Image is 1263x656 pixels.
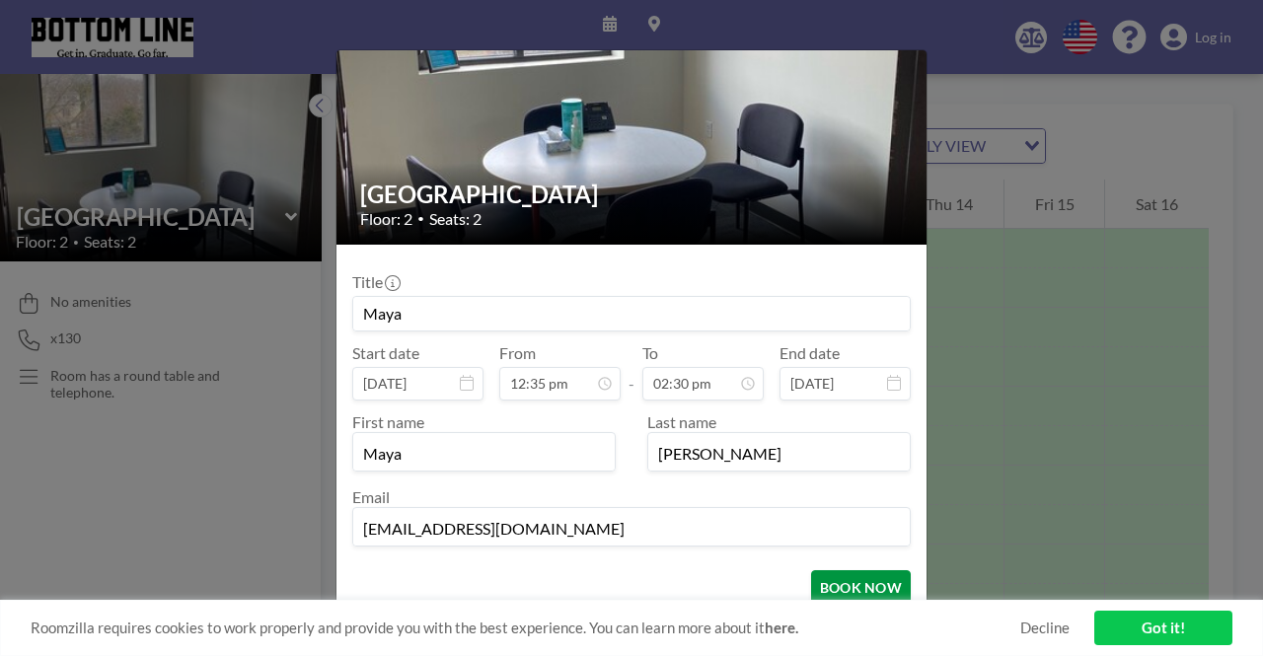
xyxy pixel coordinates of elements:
label: From [499,343,536,363]
input: Last name [648,437,910,471]
label: End date [780,343,840,363]
input: Email [353,512,910,546]
span: Seats: 2 [429,209,482,229]
span: • [417,211,424,226]
label: Start date [352,343,419,363]
label: To [642,343,658,363]
input: Guest reservation [353,297,910,330]
label: Email [352,487,390,506]
button: BOOK NOW [811,570,911,605]
span: Roomzilla requires cookies to work properly and provide you with the best experience. You can lea... [31,619,1020,637]
a: here. [765,619,798,636]
a: Got it! [1094,611,1232,645]
label: Title [352,272,399,292]
label: First name [352,412,424,431]
h2: [GEOGRAPHIC_DATA] [360,180,905,209]
span: Floor: 2 [360,209,412,229]
label: Last name [647,412,716,431]
span: - [629,350,634,394]
a: Decline [1020,619,1070,637]
input: First name [353,437,615,471]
